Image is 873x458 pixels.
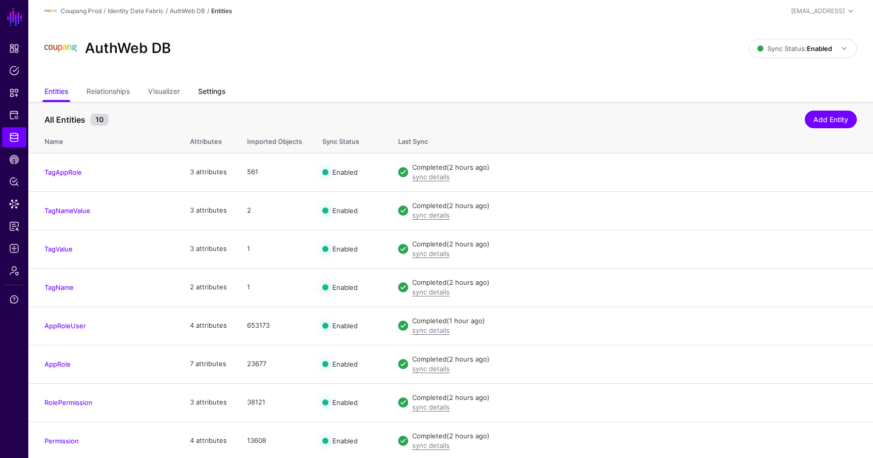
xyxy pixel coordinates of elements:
[237,191,312,230] td: 2
[198,83,225,102] a: Settings
[9,155,19,165] span: CAEP Hub
[180,230,237,268] td: 3 attributes
[180,268,237,307] td: 2 attributes
[412,326,450,334] a: sync details
[2,105,26,125] a: Protected Systems
[332,207,358,215] span: Enabled
[412,249,450,258] a: sync details
[2,261,26,281] a: Admin
[211,7,232,15] strong: Entities
[2,83,26,103] a: Snippets
[412,163,857,173] div: Completed (2 hours ago)
[148,83,180,102] a: Visualizer
[237,127,312,153] th: Imported Objects
[9,177,19,187] span: Policy Lens
[85,40,171,57] h2: AuthWeb DB
[44,83,68,102] a: Entities
[9,88,19,98] span: Snippets
[412,278,857,288] div: Completed (2 hours ago)
[2,61,26,81] a: Policies
[9,132,19,142] span: Identity Data Fabric
[332,168,358,176] span: Enabled
[108,7,164,15] a: Identity Data Fabric
[170,7,205,15] a: AuthWeb DB
[2,127,26,147] a: Identity Data Fabric
[180,191,237,230] td: 3 attributes
[312,127,388,153] th: Sync Status
[332,398,358,406] span: Enabled
[332,437,358,445] span: Enabled
[237,307,312,345] td: 653173
[9,66,19,76] span: Policies
[61,7,102,15] a: Coupang Prod
[102,7,108,16] div: /
[90,114,109,126] small: 10
[44,360,71,368] a: AppRole
[412,288,450,296] a: sync details
[757,44,832,53] span: Sync Status:
[332,245,358,253] span: Enabled
[412,211,450,219] a: sync details
[2,149,26,170] a: CAEP Hub
[44,283,74,291] a: TagName
[180,307,237,345] td: 4 attributes
[6,6,23,28] a: SGNL
[164,7,170,16] div: /
[9,266,19,276] span: Admin
[237,230,312,268] td: 1
[412,365,450,373] a: sync details
[44,437,79,445] a: Permission
[180,127,237,153] th: Attributes
[205,7,211,16] div: /
[180,345,237,383] td: 7 attributes
[42,114,88,126] span: All Entities
[9,110,19,120] span: Protected Systems
[2,238,26,259] a: Logs
[237,383,312,422] td: 38121
[44,398,92,406] a: RolePermission
[2,216,26,236] a: Reports
[28,127,180,153] th: Name
[412,393,857,403] div: Completed (2 hours ago)
[180,153,237,191] td: 3 attributes
[805,111,857,128] a: Add Entity
[332,283,358,291] span: Enabled
[44,207,90,215] a: TagNameValue
[44,322,86,330] a: AppRoleUser
[237,345,312,383] td: 23677
[412,201,857,211] div: Completed (2 hours ago)
[237,153,312,191] td: 561
[2,194,26,214] a: Data Lens
[44,245,73,253] a: TagValue
[9,221,19,231] span: Reports
[9,199,19,209] span: Data Lens
[412,441,450,449] a: sync details
[44,5,57,17] img: svg+xml;base64,PHN2ZyBpZD0iTG9nbyIgeG1sbnM9Imh0dHA6Ly93d3cudzMub3JnLzIwMDAvc3ZnIiB3aWR0aD0iMTIxLj...
[412,239,857,249] div: Completed (2 hours ago)
[44,32,77,65] img: svg+xml;base64,PHN2ZyBpZD0iTG9nbyIgeG1sbnM9Imh0dHA6Ly93d3cudzMub3JnLzIwMDAvc3ZnIiB3aWR0aD0iMTIxLj...
[332,360,358,368] span: Enabled
[332,322,358,330] span: Enabled
[180,383,237,422] td: 3 attributes
[237,268,312,307] td: 1
[412,354,857,365] div: Completed (2 hours ago)
[2,172,26,192] a: Policy Lens
[2,38,26,59] a: Dashboard
[807,44,832,53] strong: Enabled
[86,83,130,102] a: Relationships
[412,403,450,411] a: sync details
[9,43,19,54] span: Dashboard
[9,294,19,304] span: Support
[9,243,19,253] span: Logs
[412,431,857,441] div: Completed (2 hours ago)
[791,7,845,16] div: [EMAIL_ADDRESS]
[44,168,82,176] a: TagAppRole
[412,316,857,326] div: Completed (1 hour ago)
[412,173,450,181] a: sync details
[388,127,873,153] th: Last Sync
